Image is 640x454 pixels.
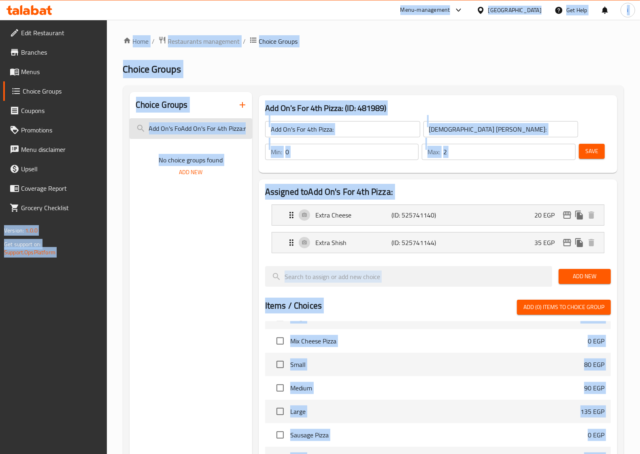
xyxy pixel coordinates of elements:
[176,165,206,180] button: Add New
[3,62,107,81] a: Menus
[315,210,392,220] p: Extra Cheese
[3,140,107,159] a: Menu disclaimer
[21,183,100,193] span: Coverage Report
[123,36,149,46] a: Home
[21,164,100,174] span: Upsell
[290,383,584,393] span: Medium
[290,336,588,346] span: Mix Cheese Pizza
[265,102,611,115] h3: Add On's For 4th Pizza: (ID: 481989)
[168,36,240,46] span: Restaurants management
[152,36,155,46] li: /
[179,167,202,177] span: Add New
[561,237,573,249] button: edit
[427,147,440,157] p: Max:
[265,229,611,256] li: Expand
[130,155,252,165] p: No choice groups found
[392,238,443,247] p: (ID: 525741144)
[580,407,604,416] p: 135 EGP
[23,86,100,96] span: Choice Groups
[573,209,585,221] button: duplicate
[272,232,604,253] div: Expand
[3,159,107,179] a: Upsell
[265,186,611,198] h2: Assigned to Add On's For 4th Pizza:
[21,47,100,57] span: Branches
[565,271,604,281] span: Add New
[3,23,107,43] a: Edit Restaurant
[290,313,580,322] span: Large
[272,426,289,443] span: Select choice
[585,146,598,156] span: Save
[3,198,107,217] a: Grocery Checklist
[290,360,584,369] span: Small
[21,203,100,213] span: Grocery Checklist
[517,300,611,315] button: Add (0) items to choice group
[272,379,289,396] span: Select choice
[573,237,585,249] button: duplicate
[271,147,282,157] p: Min:
[265,201,611,229] li: Expand
[265,266,552,287] input: search
[559,269,611,284] button: Add New
[3,43,107,62] a: Branches
[123,36,624,47] nav: breadcrumb
[21,67,100,77] span: Menus
[272,205,604,225] div: Expand
[25,225,38,236] span: 1.0.0
[265,300,322,312] h2: Items / Choices
[392,210,443,220] p: (ID: 525741140)
[534,210,561,220] p: 20 EGP
[488,6,542,15] div: [GEOGRAPHIC_DATA]
[136,99,188,111] h2: Choice Groups
[158,36,240,47] a: Restaurants management
[3,81,107,101] a: Choice Groups
[21,106,100,115] span: Coupons
[130,118,252,139] input: search
[523,302,604,312] span: Add (0) items to choice group
[4,225,24,236] span: Version:
[21,125,100,135] span: Promotions
[588,430,604,440] p: 0 EGP
[585,209,597,221] button: delete
[272,403,289,420] span: Select choice
[400,5,450,15] div: Menu-management
[21,28,100,38] span: Edit Restaurant
[290,430,588,440] span: Sausage Pizza
[315,238,392,247] p: Extra Shish
[584,360,604,369] p: 80 EGP
[585,237,597,249] button: delete
[3,101,107,120] a: Coupons
[4,247,55,258] a: Support.OpsPlatform
[243,36,246,46] li: /
[21,145,100,154] span: Menu disclaimer
[579,144,605,159] button: Save
[3,120,107,140] a: Promotions
[259,36,298,46] span: Choice Groups
[3,179,107,198] a: Coverage Report
[290,407,580,416] span: Large
[123,60,181,78] span: Choice Groups
[561,209,573,221] button: edit
[272,356,289,373] span: Select choice
[4,239,41,249] span: Get support on:
[534,238,561,247] p: 35 EGP
[584,383,604,393] p: 90 EGP
[580,313,604,322] p: 135 EGP
[627,6,628,15] span: i
[272,333,289,350] span: Select choice
[588,336,604,346] p: 0 EGP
